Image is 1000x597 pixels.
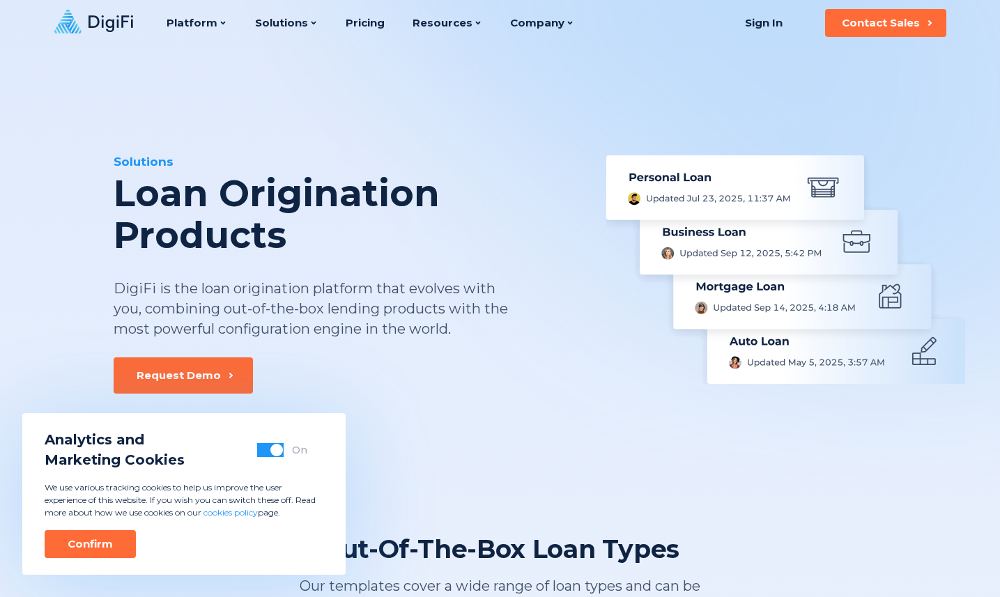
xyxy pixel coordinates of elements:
[114,357,253,394] button: Request Demo
[68,537,113,551] div: Confirm
[292,443,307,457] div: On
[203,507,258,518] a: cookies policy
[321,533,679,565] div: Out-Of-The-Box Loan Types
[728,9,800,37] a: Sign In
[114,173,582,256] div: Loan Origination Products
[45,450,185,470] span: Marketing Cookies
[137,369,221,382] div: Request Demo
[114,153,582,170] div: Solutions
[45,530,136,558] button: Confirm
[842,16,920,30] div: Contact Sales
[45,430,185,450] span: Analytics and
[825,9,946,37] button: Contact Sales
[114,279,509,339] div: DigiFi is the loan origination platform that evolves with you, combining out-of-the-box lending p...
[45,481,323,519] p: We use various tracking cookies to help us improve the user experience of this website. If you wi...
